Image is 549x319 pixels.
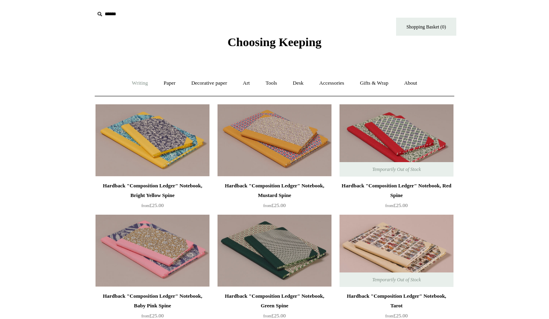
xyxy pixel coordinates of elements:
span: from [385,314,393,318]
a: About [397,73,425,94]
span: £25.00 [263,313,286,319]
a: Desk [286,73,311,94]
a: Tools [258,73,285,94]
a: Shopping Basket (0) [396,18,456,36]
img: Hardback "Composition Ledger" Notebook, Baby Pink Spine [96,215,209,287]
a: Paper [157,73,183,94]
img: Hardback "Composition Ledger" Notebook, Mustard Spine [218,104,331,177]
a: Hardback "Composition Ledger" Notebook, Mustard Spine Hardback "Composition Ledger" Notebook, Mus... [218,104,331,177]
span: from [141,314,149,318]
div: Hardback "Composition Ledger" Notebook, Green Spine [220,291,329,311]
span: £25.00 [263,202,286,208]
a: Decorative paper [184,73,234,94]
a: Hardback "Composition Ledger" Notebook, Red Spine from£25.00 [340,181,453,214]
span: Choosing Keeping [228,35,321,49]
img: Hardback "Composition Ledger" Notebook, Red Spine [340,104,453,177]
div: Hardback "Composition Ledger" Notebook, Red Spine [342,181,451,200]
div: Hardback "Composition Ledger" Notebook, Baby Pink Spine [98,291,207,311]
div: Hardback "Composition Ledger" Notebook, Mustard Spine [220,181,329,200]
a: Hardback "Composition Ledger" Notebook, Bright Yellow Spine Hardback "Composition Ledger" Noteboo... [96,104,209,177]
a: Gifts & Wrap [353,73,396,94]
a: Accessories [312,73,352,94]
span: £25.00 [141,313,164,319]
div: Hardback "Composition Ledger" Notebook, Bright Yellow Spine [98,181,207,200]
a: Hardback "Composition Ledger" Notebook, Tarot Hardback "Composition Ledger" Notebook, Tarot Tempo... [340,215,453,287]
span: from [141,203,149,208]
a: Art [236,73,257,94]
span: from [263,203,271,208]
div: Hardback "Composition Ledger" Notebook, Tarot [342,291,451,311]
img: Hardback "Composition Ledger" Notebook, Bright Yellow Spine [96,104,209,177]
span: from [385,203,393,208]
img: Hardback "Composition Ledger" Notebook, Green Spine [218,215,331,287]
a: Writing [125,73,155,94]
a: Choosing Keeping [228,42,321,47]
span: £25.00 [141,202,164,208]
a: Hardback "Composition Ledger" Notebook, Mustard Spine from£25.00 [218,181,331,214]
a: Hardback "Composition Ledger" Notebook, Baby Pink Spine Hardback "Composition Ledger" Notebook, B... [96,215,209,287]
span: Temporarily Out of Stock [364,162,429,177]
img: Hardback "Composition Ledger" Notebook, Tarot [340,215,453,287]
a: Hardback "Composition Ledger" Notebook, Green Spine Hardback "Composition Ledger" Notebook, Green... [218,215,331,287]
span: £25.00 [385,313,408,319]
span: Temporarily Out of Stock [364,272,429,287]
a: Hardback "Composition Ledger" Notebook, Bright Yellow Spine from£25.00 [96,181,209,214]
span: £25.00 [385,202,408,208]
a: Hardback "Composition Ledger" Notebook, Red Spine Hardback "Composition Ledger" Notebook, Red Spi... [340,104,453,177]
span: from [263,314,271,318]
